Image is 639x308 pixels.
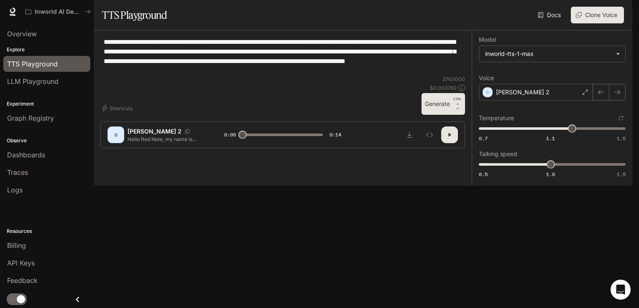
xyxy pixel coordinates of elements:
button: Clone Voice [571,7,624,23]
p: [PERSON_NAME] 2 [496,88,550,96]
span: 1.0 [546,171,555,178]
p: $ 0.003760 [430,84,457,91]
p: Inworld AI Demos [35,8,82,15]
p: Temperature [479,115,514,121]
p: [PERSON_NAME] 2 [128,127,181,136]
button: Inspect [421,126,438,143]
span: 0.5 [479,171,488,178]
p: Model [479,37,496,43]
p: CTRL + [453,96,462,106]
button: Reset to default [616,114,626,123]
p: Talking speed [479,151,517,157]
span: 0:00 [224,131,236,139]
p: ⏎ [453,96,462,111]
div: Open Intercom Messenger [611,280,631,300]
button: Download audio [401,126,418,143]
span: 1.5 [617,135,626,142]
button: GenerateCTRL +⏎ [422,93,465,115]
p: 376 / 1000 [442,76,465,83]
a: Docs [536,7,564,23]
div: D [109,128,123,141]
div: inworld-tts-1-max [485,50,612,58]
h1: TTS Playground [102,7,167,23]
p: Voice [479,75,494,81]
span: 1.5 [617,171,626,178]
span: 0.7 [479,135,488,142]
p: Hello Red Note, my name is [PERSON_NAME] and I'm from [GEOGRAPHIC_DATA], [US_STATE] in the [DEMOG... [128,136,204,143]
button: Copy Voice ID [181,129,193,134]
button: All workspaces [22,3,95,20]
span: 0:14 [330,131,341,139]
button: Shortcuts [100,101,136,115]
div: inworld-tts-1-max [479,46,625,62]
span: 1.1 [546,135,555,142]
